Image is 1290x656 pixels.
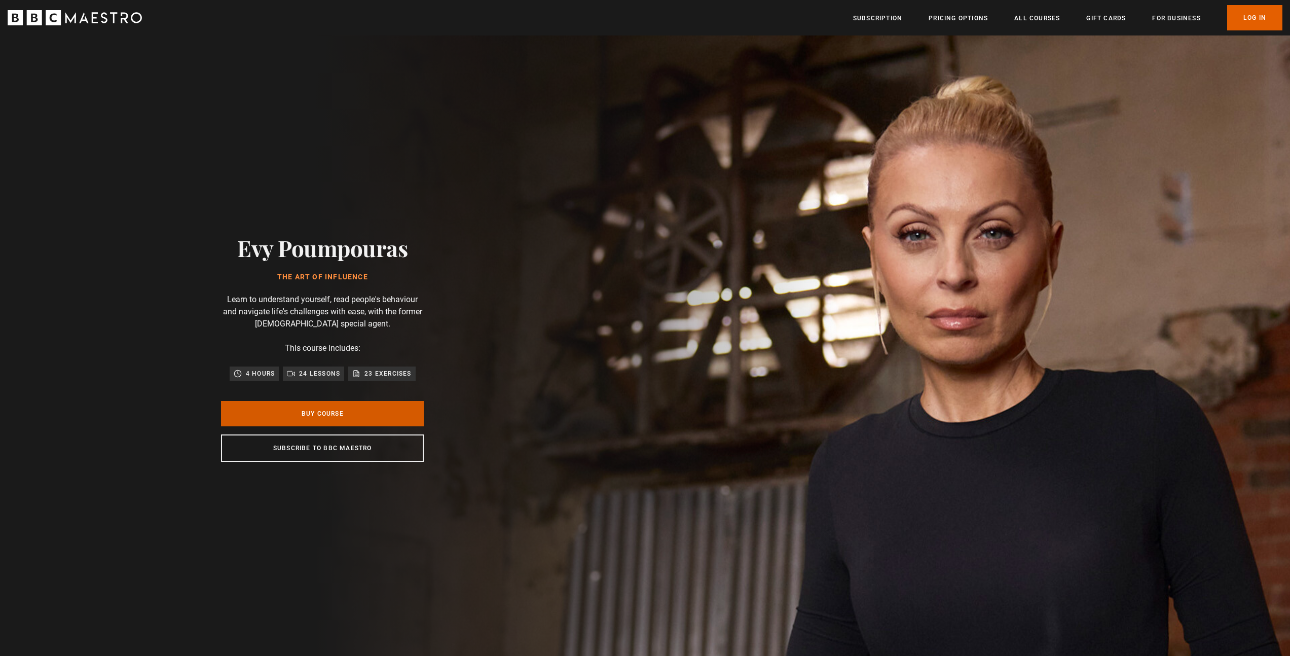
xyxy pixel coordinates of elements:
p: Learn to understand yourself, read people's behaviour and navigate life's challenges with ease, w... [221,294,424,330]
a: Gift Cards [1086,13,1126,23]
p: 24 lessons [299,369,340,379]
a: Buy Course [221,401,424,426]
a: All Courses [1014,13,1060,23]
h1: The Art of Influence [237,273,408,281]
a: For business [1152,13,1200,23]
p: 23 exercises [364,369,411,379]
p: 4 hours [246,369,275,379]
nav: Primary [853,5,1282,30]
p: This course includes: [285,342,360,354]
h2: Evy Poumpouras [237,235,408,261]
a: Pricing Options [929,13,988,23]
a: Subscription [853,13,902,23]
a: Subscribe to BBC Maestro [221,434,424,462]
svg: BBC Maestro [8,10,142,25]
a: Log In [1227,5,1282,30]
